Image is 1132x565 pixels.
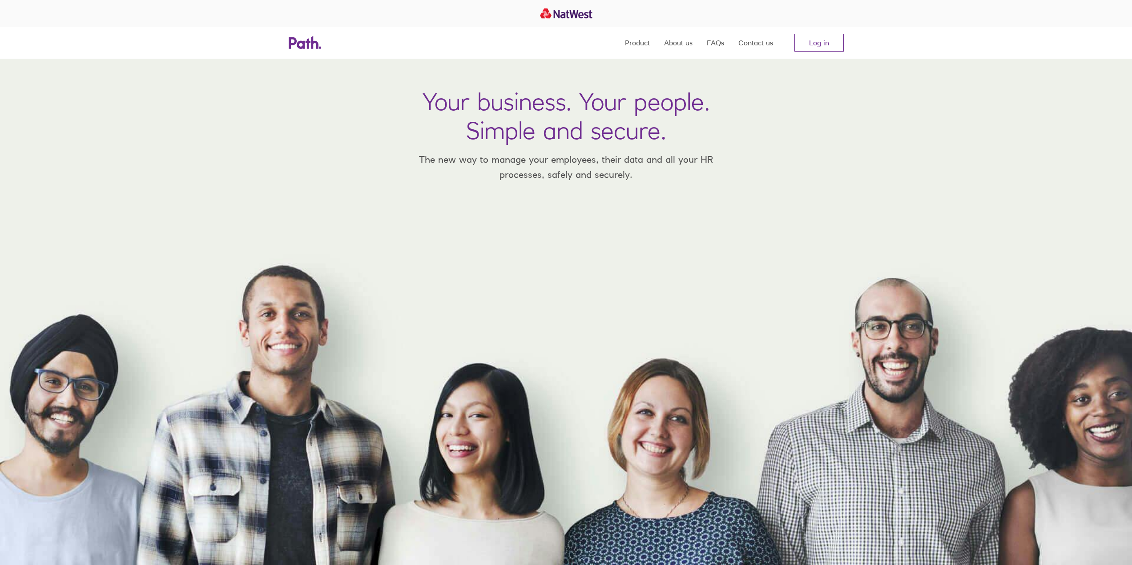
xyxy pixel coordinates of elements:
h1: Your business. Your people. Simple and secure. [423,87,710,145]
p: The new way to manage your employees, their data and all your HR processes, safely and securely. [406,152,726,182]
a: FAQs [707,27,724,59]
a: About us [664,27,693,59]
a: Log in [794,34,844,52]
a: Product [625,27,650,59]
a: Contact us [738,27,773,59]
